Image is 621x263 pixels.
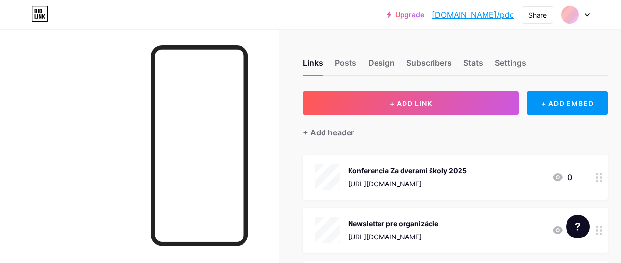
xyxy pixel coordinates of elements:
div: + ADD EMBED [527,91,608,115]
div: Links [303,57,323,75]
div: Newsletter pre organizácie [348,218,438,229]
div: Stats [463,57,483,75]
div: Subscribers [406,57,452,75]
div: Posts [335,57,356,75]
span: + ADD LINK [390,99,432,107]
div: [URL][DOMAIN_NAME] [348,179,467,189]
a: Upgrade [387,11,424,19]
div: Settings [495,57,526,75]
div: Konferencia Za dverami školy 2025 [348,165,467,176]
div: Share [528,10,547,20]
div: 0 [552,224,572,236]
div: 0 [552,171,572,183]
div: [URL][DOMAIN_NAME] [348,232,438,242]
a: [DOMAIN_NAME]/pdc [432,9,514,21]
div: + Add header [303,127,354,138]
button: + ADD LINK [303,91,519,115]
div: Design [368,57,395,75]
